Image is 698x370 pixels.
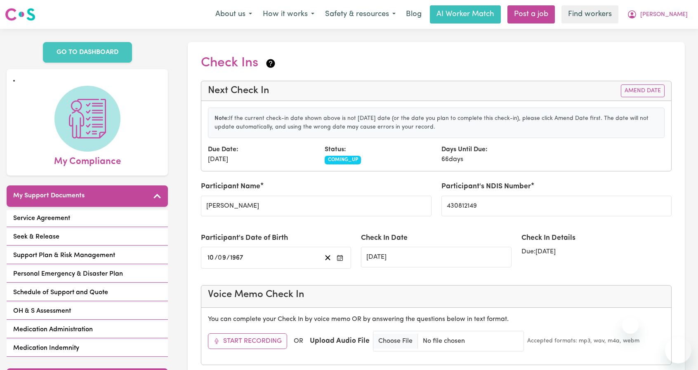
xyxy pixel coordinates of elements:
[294,336,303,346] span: OR
[208,314,665,324] p: You can complete your Check In by voice memo OR by answering the questions below in text format.
[215,114,658,131] p: If the current check-in date shown above is not [DATE] date (or the date you plan to complete thi...
[208,333,287,349] button: Start Recording
[401,5,427,23] a: Blog
[7,284,168,301] a: Schedule of Support and Quote
[203,145,320,164] div: [DATE]
[5,5,35,24] a: Careseekers logo
[13,213,70,223] span: Service Agreement
[201,55,276,71] h2: Check Ins
[430,5,501,23] a: AI Worker Match
[208,146,238,153] strong: Due Date:
[226,254,230,262] span: /
[7,185,168,207] button: My Support Documents
[361,233,408,244] label: Check In Date
[5,7,35,22] img: Careseekers logo
[7,303,168,320] a: OH & S Assessment
[320,6,401,23] button: Safety & resources
[7,210,168,227] a: Service Agreement
[54,152,121,169] span: My Compliance
[13,192,85,200] h5: My Support Documents
[218,255,222,261] span: 0
[208,289,665,301] h4: Voice Memo Check In
[640,10,688,19] span: [PERSON_NAME]
[7,266,168,283] a: Personal Emergency & Disaster Plan
[215,115,229,122] strong: Note:
[527,337,639,345] small: Accepted formats: mp3, wav, m4a, webm
[621,84,665,97] button: Amend Date
[13,86,161,169] a: My Compliance
[210,6,257,23] button: About us
[208,85,269,97] h4: Next Check In
[13,251,115,260] span: Support Plan & Risk Management
[441,181,531,192] label: Participant's NDIS Number
[521,233,575,244] label: Check In Details
[230,252,244,263] input: ----
[561,5,618,23] a: Find workers
[201,181,260,192] label: Participant Name
[325,156,361,164] span: COMING_UP
[43,42,132,63] a: GO TO DASHBOARD
[441,146,488,153] strong: Days Until Due:
[218,252,226,263] input: --
[521,247,672,257] div: Due: [DATE]
[13,269,123,279] span: Personal Emergency & Disaster Plan
[622,6,693,23] button: My Account
[207,252,215,263] input: --
[13,288,108,297] span: Schedule of Support and Quote
[13,306,71,316] span: OH & S Assessment
[13,343,79,353] span: Medication Indemnity
[665,337,691,363] iframe: Button to launch messaging window
[310,336,370,347] label: Upload Audio File
[622,317,639,334] iframe: Close message
[257,6,320,23] button: How it works
[507,5,555,23] a: Post a job
[7,321,168,338] a: Medication Administration
[7,229,168,246] a: Seek & Release
[7,340,168,357] a: Medication Indemnity
[215,254,218,262] span: /
[325,146,346,153] strong: Status:
[13,232,59,242] span: Seek & Release
[13,325,93,335] span: Medication Administration
[7,247,168,264] a: Support Plan & Risk Management
[436,145,553,164] div: 66 days
[201,233,288,244] label: Participant's Date of Birth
